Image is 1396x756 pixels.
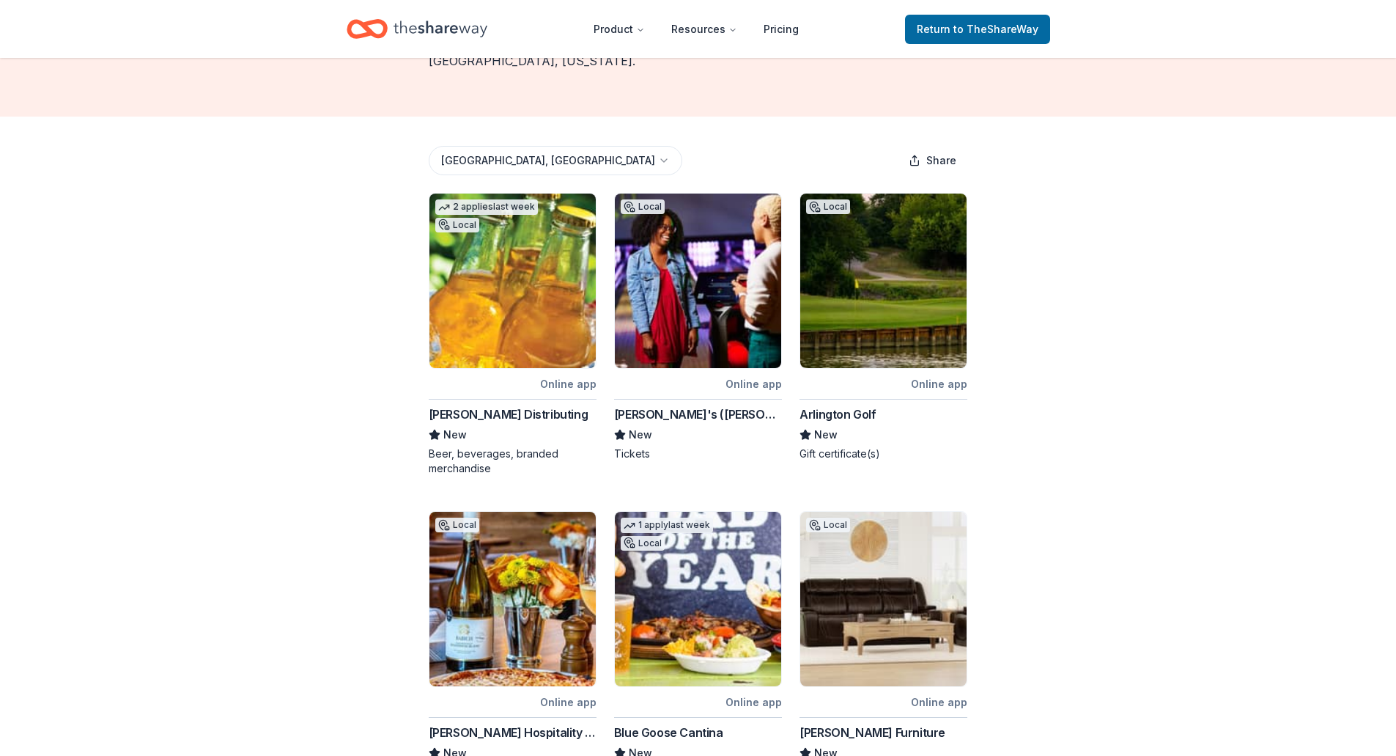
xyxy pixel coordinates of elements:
div: Beer, beverages, branded merchandise [429,447,597,476]
div: [PERSON_NAME] Hospitality Group [429,724,597,741]
span: New [443,426,467,444]
div: [PERSON_NAME] Furniture [799,724,945,741]
div: 1 apply last week [621,518,713,533]
img: Image for Bob Mills Furniture [800,512,967,686]
div: Local [435,218,479,232]
span: New [629,426,652,444]
div: Gift certificate(s) [799,447,967,461]
a: Pricing [752,15,810,44]
div: Blue Goose Cantina [614,724,723,741]
nav: Main [582,12,810,46]
div: Local [806,518,850,532]
div: Local [435,518,479,532]
img: Image for Arlington Golf [800,194,967,368]
button: Product [582,15,657,44]
div: Online app [725,693,782,711]
div: Online app [540,693,597,711]
span: Share [926,152,956,169]
div: Online app [725,375,782,393]
button: Resources [660,15,749,44]
img: Image for Blue Goose Cantina [615,512,781,686]
div: Local [621,199,665,214]
div: [PERSON_NAME] Distributing [429,405,588,423]
div: Online app [540,375,597,393]
div: Arlington Golf [799,405,876,423]
img: Image for Andy B's (Denton) [615,194,781,368]
img: Image for Andrews Distributing [429,194,596,368]
div: Online app [911,693,967,711]
a: Image for Andrews Distributing2 applieslast weekLocalOnline app[PERSON_NAME] DistributingNewBeer,... [429,193,597,476]
div: 2 applies last week [435,199,538,215]
span: to TheShareWay [953,23,1038,35]
div: Tickets [614,447,782,461]
div: [PERSON_NAME]'s ([PERSON_NAME]) [614,405,782,423]
span: New [814,426,838,444]
a: Image for Arlington GolfLocalOnline appArlington GolfNewGift certificate(s) [799,193,967,461]
a: Returnto TheShareWay [905,15,1050,44]
div: Online app [911,375,967,393]
button: Share [897,146,968,175]
img: Image for Berg Hospitality Group [429,512,596,686]
div: Local [621,536,665,551]
span: Return [917,21,1038,38]
a: Home [347,12,487,46]
a: Image for Andy B's (Denton)LocalOnline app[PERSON_NAME]'s ([PERSON_NAME])NewTickets [614,193,782,461]
div: Local [806,199,850,214]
